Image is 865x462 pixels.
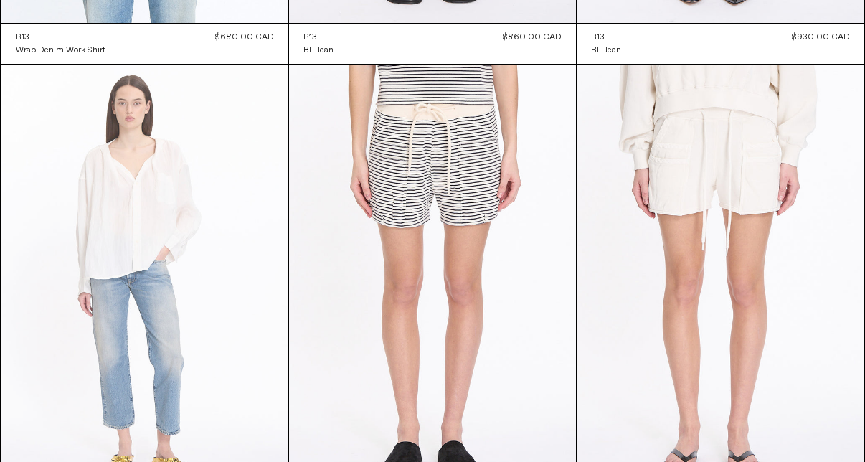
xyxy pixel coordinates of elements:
[303,31,334,44] a: R13
[16,31,105,44] a: R13
[503,31,562,44] div: $860.00 CAD
[303,32,317,44] div: R13
[591,32,605,44] div: R13
[16,44,105,57] a: Wrap Denim Work Shirt
[215,31,274,44] div: $680.00 CAD
[792,31,850,44] div: $930.00 CAD
[591,44,621,57] a: BF Jean
[16,32,29,44] div: R13
[591,31,621,44] a: R13
[303,44,334,57] a: BF Jean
